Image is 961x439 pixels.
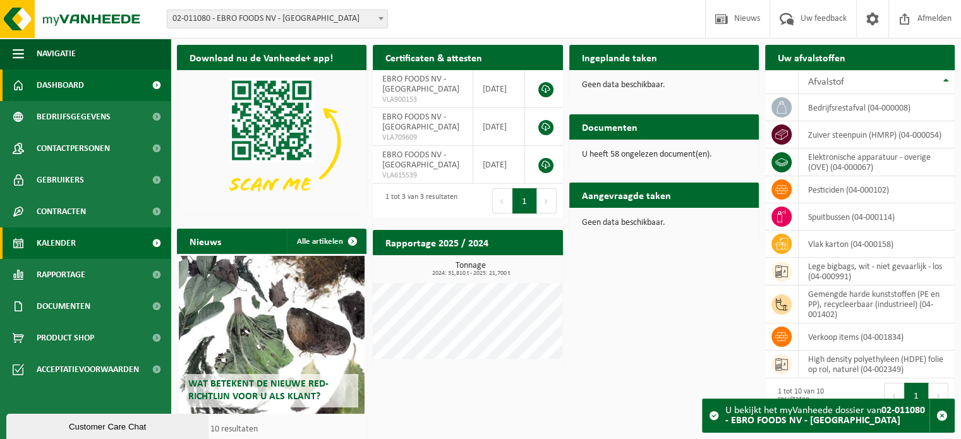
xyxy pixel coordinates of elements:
h2: Download nu de Vanheede+ app! [177,45,346,69]
span: Wat betekent de nieuwe RED-richtlijn voor u als klant? [188,379,329,401]
h2: Certificaten & attesten [373,45,495,69]
span: EBRO FOODS NV - [GEOGRAPHIC_DATA] [382,112,459,132]
h2: Documenten [569,114,650,139]
span: Afvalstof [808,77,844,87]
strong: 02-011080 - EBRO FOODS NV - [GEOGRAPHIC_DATA] [725,406,925,426]
div: 1 tot 10 van 10 resultaten [771,382,854,409]
td: [DATE] [473,70,526,108]
h2: Ingeplande taken [569,45,670,69]
button: Previous [492,188,512,213]
span: VLA900153 [382,95,463,105]
h2: Nieuws [177,229,234,253]
p: Geen data beschikbaar. [582,81,746,90]
span: Bedrijfsgegevens [37,101,111,133]
td: [DATE] [473,108,526,146]
span: VLA615539 [382,171,463,181]
h3: Tonnage [379,262,562,277]
iframe: chat widget [6,411,211,439]
span: 02-011080 - EBRO FOODS NV - MERKSEM [167,10,387,28]
span: Gebruikers [37,164,84,196]
span: Documenten [37,291,90,322]
td: lege bigbags, wit - niet gevaarlijk - los (04-000991) [799,258,955,286]
img: Download de VHEPlus App [177,70,366,212]
td: pesticiden (04-000102) [799,176,955,203]
td: gemengde harde kunststoffen (PE en PP), recycleerbaar (industrieel) (04-001402) [799,286,955,323]
span: Contactpersonen [37,133,110,164]
span: EBRO FOODS NV - [GEOGRAPHIC_DATA] [382,75,459,94]
span: 2024: 31,810 t - 2025: 21,700 t [379,270,562,277]
span: Contracten [37,196,86,227]
a: Bekijk rapportage [469,255,562,280]
td: [DATE] [473,146,526,184]
div: 1 tot 3 van 3 resultaten [379,187,457,215]
td: elektronische apparatuur - overige (OVE) (04-000067) [799,148,955,176]
span: Rapportage [37,259,85,291]
td: bedrijfsrestafval (04-000008) [799,94,955,121]
p: U heeft 58 ongelezen document(en). [582,150,746,159]
td: high density polyethyleen (HDPE) folie op rol, naturel (04-002349) [799,351,955,378]
span: Kalender [37,227,76,259]
td: spuitbussen (04-000114) [799,203,955,231]
div: U bekijkt het myVanheede dossier van [725,399,929,432]
h2: Aangevraagde taken [569,183,684,207]
td: verkoop items (04-001834) [799,323,955,351]
td: vlak karton (04-000158) [799,231,955,258]
span: Acceptatievoorwaarden [37,354,139,385]
span: 02-011080 - EBRO FOODS NV - MERKSEM [167,9,388,28]
span: Product Shop [37,322,94,354]
h2: Rapportage 2025 / 2024 [373,230,501,255]
button: 1 [512,188,537,213]
button: Next [537,188,557,213]
p: 1 van 10 resultaten [190,425,360,434]
span: Dashboard [37,69,84,101]
span: VLA709609 [382,133,463,143]
td: zuiver steenpuin (HMRP) (04-000054) [799,121,955,148]
span: Navigatie [37,38,76,69]
a: Alle artikelen [287,229,365,254]
a: Wat betekent de nieuwe RED-richtlijn voor u als klant? [179,256,365,414]
p: Geen data beschikbaar. [582,219,746,227]
button: 1 [904,383,929,408]
h2: Uw afvalstoffen [765,45,858,69]
span: EBRO FOODS NV - [GEOGRAPHIC_DATA] [382,150,459,170]
button: Previous [884,383,904,408]
button: Next [929,383,948,408]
